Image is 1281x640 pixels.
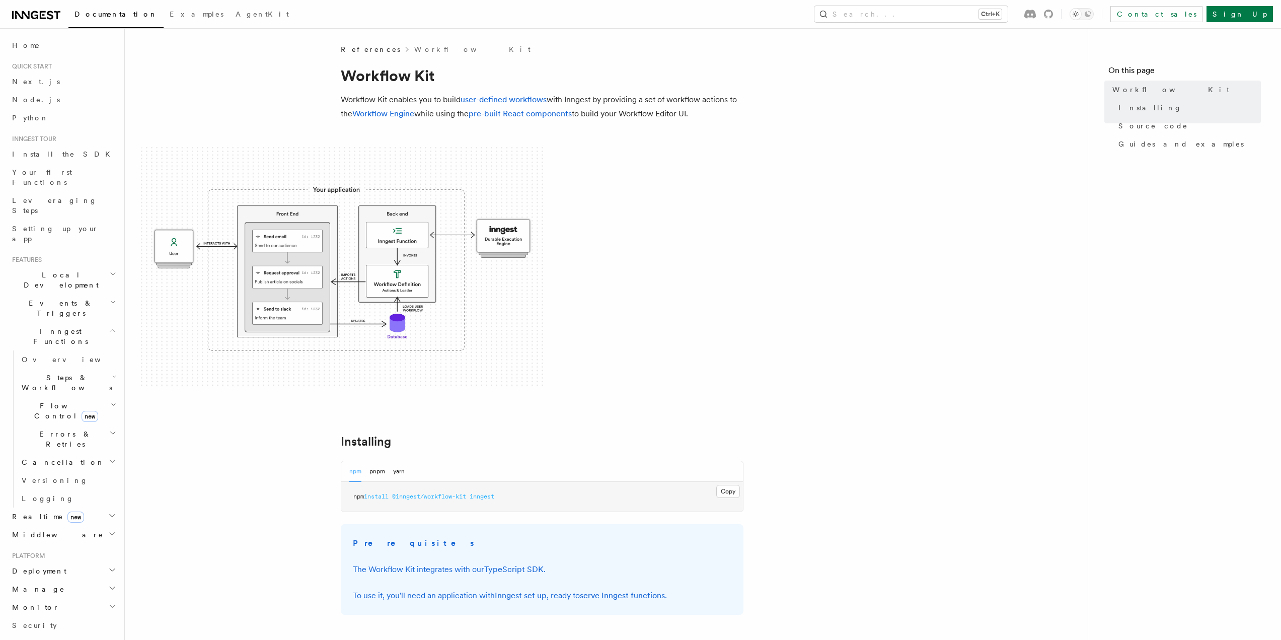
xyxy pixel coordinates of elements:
button: Inngest Functions [8,322,118,350]
span: inngest [470,493,494,500]
strong: Prerequisites [353,538,476,548]
button: pnpm [369,461,385,482]
span: References [341,44,400,54]
p: To use it, you'll need an application with , ready to . [353,589,731,603]
a: Guides and examples [1114,135,1261,153]
h4: On this page [1108,64,1261,81]
a: Installing [1114,99,1261,117]
span: Leveraging Steps [12,196,97,215]
span: Steps & Workflows [18,373,112,393]
a: Security [8,616,118,634]
span: Your first Functions [12,168,72,186]
button: Monitor [8,598,118,616]
button: Search...Ctrl+K [814,6,1008,22]
span: Node.js [12,96,60,104]
span: Errors & Retries [18,429,109,449]
h1: Workflow Kit [341,66,743,85]
span: Events & Triggers [8,298,110,318]
span: Inngest Functions [8,326,109,346]
div: Inngest Functions [8,350,118,508]
a: Leveraging Steps [8,191,118,220]
button: Toggle dark mode [1070,8,1094,20]
a: Python [8,109,118,127]
span: Logging [22,494,74,503]
span: Middleware [8,530,104,540]
a: Your first Functions [8,163,118,191]
span: install [364,493,389,500]
button: Flow Controlnew [18,397,118,425]
a: Setting up your app [8,220,118,248]
button: Local Development [8,266,118,294]
span: new [67,512,84,523]
span: Deployment [8,566,66,576]
button: Deployment [8,562,118,580]
span: Versioning [22,476,88,484]
span: Inngest tour [8,135,56,143]
a: Source code [1114,117,1261,135]
span: Guides and examples [1118,139,1244,149]
a: Workflow Kit [1108,81,1261,99]
span: Workflow Kit [1112,85,1229,95]
span: Install the SDK [12,150,116,158]
a: Install the SDK [8,145,118,163]
span: Local Development [8,270,110,290]
a: user-defined workflows [461,95,547,104]
p: Workflow Kit enables you to build with Inngest by providing a set of workflow actions to the whil... [341,93,743,121]
span: npm [353,493,364,500]
button: npm [349,461,361,482]
button: Manage [8,580,118,598]
button: Events & Triggers [8,294,118,322]
span: Source code [1118,121,1188,131]
a: Next.js [8,73,118,91]
a: Installing [341,435,391,449]
span: Documentation [74,10,158,18]
a: TypeScript SDK [484,564,544,574]
span: Home [12,40,40,50]
span: Next.js [12,78,60,86]
span: Examples [170,10,223,18]
span: Flow Control [18,401,111,421]
a: Node.js [8,91,118,109]
a: serve Inngest functions [580,591,665,600]
p: The Workflow Kit integrates with our . [353,562,731,577]
span: Python [12,114,49,122]
button: yarn [393,461,405,482]
a: Sign Up [1207,6,1273,22]
span: Installing [1118,103,1182,113]
a: Documentation [68,3,164,28]
kbd: Ctrl+K [979,9,1002,19]
img: The Workflow Kit provides a Workflow Engine to compose workflow actions on the back end and a set... [141,147,544,388]
a: AgentKit [230,3,295,27]
a: Versioning [18,471,118,489]
a: Overview [18,350,118,369]
span: Realtime [8,512,84,522]
button: Middleware [8,526,118,544]
a: pre-built React components [469,109,572,118]
span: Setting up your app [12,225,99,243]
span: Security [12,621,57,629]
a: Home [8,36,118,54]
span: Quick start [8,62,52,70]
a: Examples [164,3,230,27]
button: Errors & Retries [18,425,118,453]
span: AgentKit [236,10,289,18]
a: Workflow Kit [414,44,531,54]
span: Platform [8,552,45,560]
a: Workflow Engine [352,109,414,118]
span: Features [8,256,42,264]
button: Copy [716,485,740,498]
span: Cancellation [18,457,105,467]
a: Inngest set up [495,591,547,600]
span: Overview [22,355,125,364]
span: @inngest/workflow-kit [392,493,466,500]
button: Realtimenew [8,508,118,526]
span: new [82,411,98,422]
a: Contact sales [1110,6,1202,22]
span: Manage [8,584,65,594]
button: Cancellation [18,453,118,471]
a: Logging [18,489,118,508]
span: Monitor [8,602,59,612]
button: Steps & Workflows [18,369,118,397]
